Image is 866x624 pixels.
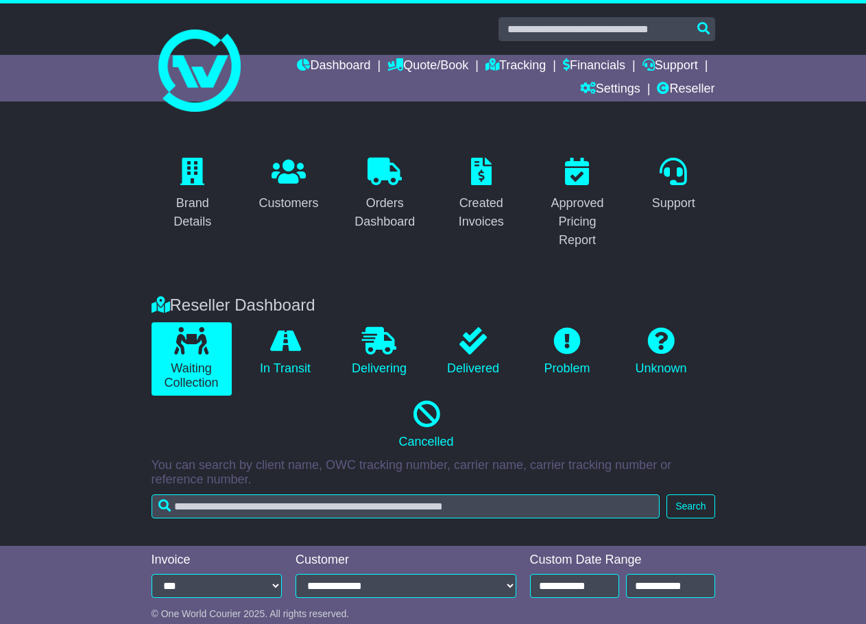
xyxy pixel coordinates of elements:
a: Reseller [657,78,714,101]
a: In Transit [245,322,326,381]
a: Approved Pricing Report [536,153,618,254]
a: Delivered [433,322,514,381]
a: Brand Details [152,153,234,236]
a: Orders Dashboard [344,153,426,236]
div: Customers [258,194,318,213]
div: Customer [296,553,516,568]
a: Created Invoices [440,153,522,236]
div: Custom Date Range [530,553,715,568]
div: Brand Details [160,194,225,231]
a: Dashboard [297,55,370,78]
button: Search [666,494,714,518]
a: Support [643,153,704,217]
a: Delivering [339,322,420,381]
a: Unknown [621,322,701,381]
a: Financials [563,55,625,78]
div: Reseller Dashboard [145,296,722,315]
a: Settings [580,78,640,101]
span: © One World Courier 2025. All rights reserved. [152,608,350,619]
a: Problem [527,322,608,381]
div: Approved Pricing Report [545,194,610,250]
p: You can search by client name, OWC tracking number, carrier name, carrier tracking number or refe... [152,458,715,488]
a: Quote/Book [387,55,468,78]
a: Support [642,55,698,78]
div: Support [652,194,695,213]
a: Tracking [485,55,546,78]
a: Cancelled [152,396,701,455]
a: Customers [250,153,327,217]
a: Waiting Collection [152,322,232,396]
div: Invoice [152,553,282,568]
div: Orders Dashboard [352,194,417,231]
div: Created Invoices [448,194,513,231]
